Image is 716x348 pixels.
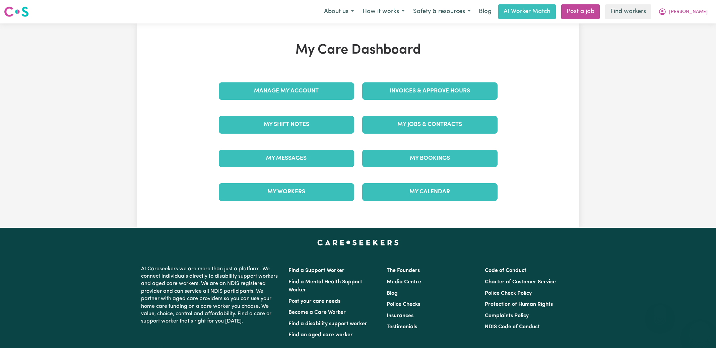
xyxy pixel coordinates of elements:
[485,268,526,273] a: Code of Conduct
[362,150,498,167] a: My Bookings
[219,150,354,167] a: My Messages
[4,6,29,18] img: Careseekers logo
[561,4,600,19] a: Post a job
[653,305,667,319] iframe: Close message
[409,5,475,19] button: Safety & resources
[288,332,353,338] a: Find an aged care worker
[362,116,498,133] a: My Jobs & Contracts
[215,42,502,58] h1: My Care Dashboard
[288,268,344,273] a: Find a Support Worker
[387,279,421,285] a: Media Centre
[498,4,556,19] a: AI Worker Match
[387,324,417,330] a: Testimonials
[387,302,420,307] a: Police Checks
[362,82,498,100] a: Invoices & Approve Hours
[485,279,556,285] a: Charter of Customer Service
[219,183,354,201] a: My Workers
[288,279,362,293] a: Find a Mental Health Support Worker
[288,321,367,327] a: Find a disability support worker
[219,116,354,133] a: My Shift Notes
[219,82,354,100] a: Manage My Account
[475,4,496,19] a: Blog
[362,183,498,201] a: My Calendar
[387,268,420,273] a: The Founders
[669,8,708,16] span: [PERSON_NAME]
[387,291,398,296] a: Blog
[317,240,399,245] a: Careseekers home page
[141,263,280,328] p: At Careseekers we are more than just a platform. We connect individuals directly to disability su...
[605,4,651,19] a: Find workers
[320,5,358,19] button: About us
[288,310,346,315] a: Become a Care Worker
[358,5,409,19] button: How it works
[485,302,553,307] a: Protection of Human Rights
[288,299,340,304] a: Post your care needs
[654,5,712,19] button: My Account
[485,313,529,319] a: Complaints Policy
[689,321,711,343] iframe: Button to launch messaging window
[387,313,413,319] a: Insurances
[4,4,29,19] a: Careseekers logo
[485,324,540,330] a: NDIS Code of Conduct
[485,291,532,296] a: Police Check Policy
